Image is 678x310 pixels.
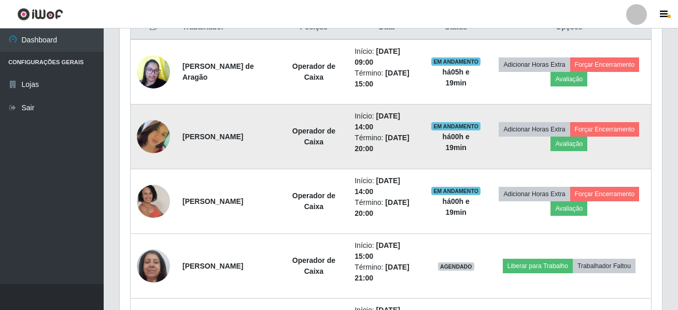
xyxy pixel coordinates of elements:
[499,187,570,201] button: Adicionar Horas Extra
[570,122,640,137] button: Forçar Encerramento
[137,244,170,288] img: 1709656431175.jpeg
[355,240,418,262] li: Início:
[355,132,418,154] li: Término:
[17,8,63,21] img: CoreUI Logo
[573,259,635,273] button: Trabalhador Faltou
[355,112,400,131] time: [DATE] 14:00
[550,72,587,86] button: Avaliação
[137,50,170,94] img: 1632390182177.jpeg
[355,175,418,197] li: Início:
[137,178,170,225] img: 1689018111072.jpeg
[292,256,335,275] strong: Operador de Caixa
[438,262,474,271] span: AGENDADO
[499,57,570,72] button: Adicionar Horas Extra
[431,57,481,66] span: EM ANDAMENTO
[355,241,400,260] time: [DATE] 15:00
[443,68,470,87] strong: há 05 h e 19 min
[182,262,243,270] strong: [PERSON_NAME]
[431,122,481,130] span: EM ANDAMENTO
[355,176,400,196] time: [DATE] 14:00
[182,62,254,81] strong: [PERSON_NAME] de Aragão
[355,111,418,132] li: Início:
[499,122,570,137] button: Adicionar Horas Extra
[443,132,470,152] strong: há 00 h e 19 min
[355,262,418,284] li: Término:
[355,47,400,66] time: [DATE] 09:00
[292,62,335,81] strong: Operador de Caixa
[355,46,418,68] li: Início:
[443,197,470,216] strong: há 00 h e 19 min
[570,187,640,201] button: Forçar Encerramento
[503,259,573,273] button: Liberar para Trabalho
[292,191,335,211] strong: Operador de Caixa
[550,137,587,151] button: Avaliação
[355,197,418,219] li: Término:
[137,107,170,166] img: 1680605937506.jpeg
[550,201,587,216] button: Avaliação
[292,127,335,146] strong: Operador de Caixa
[570,57,640,72] button: Forçar Encerramento
[431,187,481,195] span: EM ANDAMENTO
[182,132,243,141] strong: [PERSON_NAME]
[182,197,243,205] strong: [PERSON_NAME]
[355,68,418,90] li: Término:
